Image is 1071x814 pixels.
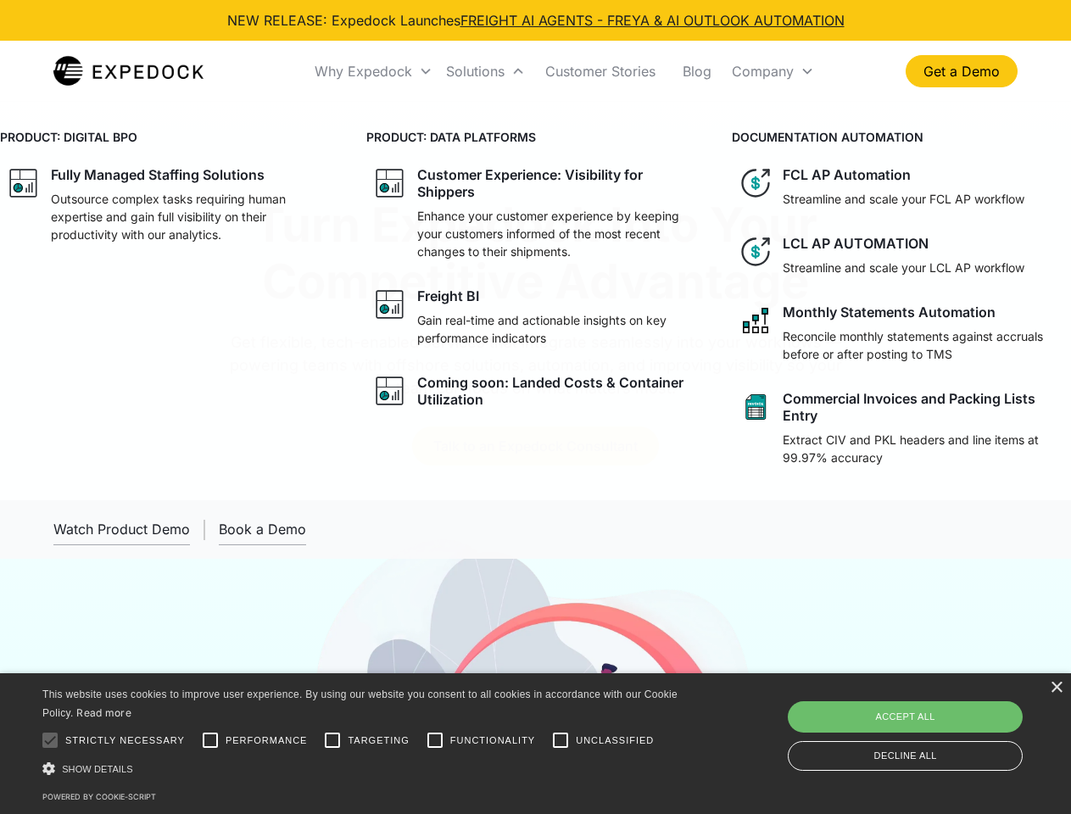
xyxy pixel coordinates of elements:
[42,792,156,801] a: Powered by cookie-script
[732,228,1071,283] a: dollar iconLCL AP AUTOMATIONStreamline and scale your LCL AP workflow
[783,259,1024,276] p: Streamline and scale your LCL AP workflow
[366,281,706,354] a: graph iconFreight BIGain real-time and actionable insights on key performance indicators
[76,706,131,719] a: Read more
[53,54,204,88] img: Expedock Logo
[739,235,773,269] img: dollar icon
[315,63,412,80] div: Why Expedock
[42,689,678,720] span: This website uses cookies to improve user experience. By using our website you consent to all coo...
[348,733,409,748] span: Targeting
[7,166,41,200] img: graph icon
[227,10,845,31] div: NEW RELEASE: Expedock Launches
[783,235,929,252] div: LCL AP AUTOMATION
[576,733,654,748] span: Unclassified
[789,631,1071,814] iframe: Chat Widget
[417,311,699,347] p: Gain real-time and actionable insights on key performance indicators
[739,304,773,337] img: network like icon
[373,166,407,200] img: graph icon
[732,297,1071,370] a: network like iconMonthly Statements AutomationReconcile monthly statements against accruals befor...
[53,54,204,88] a: home
[51,166,265,183] div: Fully Managed Staffing Solutions
[669,42,725,100] a: Blog
[53,521,190,538] div: Watch Product Demo
[62,764,133,774] span: Show details
[783,304,996,321] div: Monthly Statements Automation
[226,733,308,748] span: Performance
[219,514,306,545] a: Book a Demo
[783,390,1064,424] div: Commercial Invoices and Packing Lists Entry
[417,374,699,408] div: Coming soon: Landed Costs & Container Utilization
[783,431,1064,466] p: Extract CIV and PKL headers and line items at 99.97% accuracy
[417,207,699,260] p: Enhance your customer experience by keeping your customers informed of the most recent changes to...
[532,42,669,100] a: Customer Stories
[732,383,1071,473] a: sheet iconCommercial Invoices and Packing Lists EntryExtract CIV and PKL headers and line items a...
[783,327,1064,363] p: Reconcile monthly statements against accruals before or after posting to TMS
[417,287,479,304] div: Freight BI
[906,55,1018,87] a: Get a Demo
[732,159,1071,215] a: dollar iconFCL AP AutomationStreamline and scale your FCL AP workflow
[739,166,773,200] img: dollar icon
[373,287,407,321] img: graph icon
[725,42,821,100] div: Company
[373,374,407,408] img: graph icon
[53,514,190,545] a: open lightbox
[51,190,332,243] p: Outsource complex tasks requiring human expertise and gain full visibility on their productivity ...
[460,12,845,29] a: FREIGHT AI AGENTS - FREYA & AI OUTLOOK AUTOMATION
[366,128,706,146] h4: PRODUCT: DATA PLATFORMS
[732,128,1071,146] h4: DOCUMENTATION AUTOMATION
[308,42,439,100] div: Why Expedock
[42,760,683,778] div: Show details
[446,63,505,80] div: Solutions
[739,390,773,424] img: sheet icon
[732,63,794,80] div: Company
[65,733,185,748] span: Strictly necessary
[783,166,911,183] div: FCL AP Automation
[439,42,532,100] div: Solutions
[450,733,535,748] span: Functionality
[219,521,306,538] div: Book a Demo
[366,367,706,415] a: graph iconComing soon: Landed Costs & Container Utilization
[783,190,1024,208] p: Streamline and scale your FCL AP workflow
[366,159,706,267] a: graph iconCustomer Experience: Visibility for ShippersEnhance your customer experience by keeping...
[417,166,699,200] div: Customer Experience: Visibility for Shippers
